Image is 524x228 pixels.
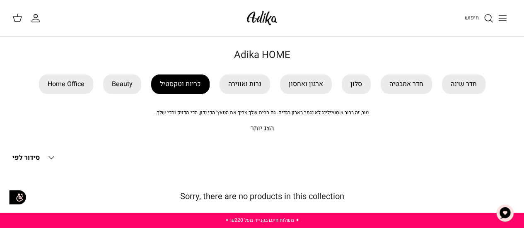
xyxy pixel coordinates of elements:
a: סלון [342,74,371,94]
h5: Sorry, there are no products in this collection [12,192,512,202]
a: כריות וטקסטיל [151,74,210,94]
span: טוב, זה ברור שסטיילינג לא נגמר בארון בגדים. גם הבית שלך צריך את הטאץ' הכי נכון, הכי מדויק והכי שלך. [152,109,369,116]
p: הצג יותר [12,123,512,134]
a: חיפוש [465,13,493,23]
a: חדר שינה [442,74,485,94]
a: ארגון ואחסון [280,74,332,94]
h1: Adika HOME [12,49,512,61]
button: סידור לפי [12,149,56,167]
button: Toggle menu [493,9,512,27]
a: Home Office [39,74,93,94]
a: נרות ואווירה [220,74,270,94]
a: חדר אמבטיה [381,74,432,94]
a: Beauty [103,74,141,94]
img: Adika IL [244,8,280,28]
a: ✦ משלוח חינם בקנייה מעל ₪220 ✦ [225,216,299,224]
a: החשבון שלי [31,13,44,23]
img: accessibility_icon02.svg [6,186,29,209]
button: צ'אט [493,201,517,226]
span: חיפוש [465,14,479,22]
span: סידור לפי [12,153,40,163]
